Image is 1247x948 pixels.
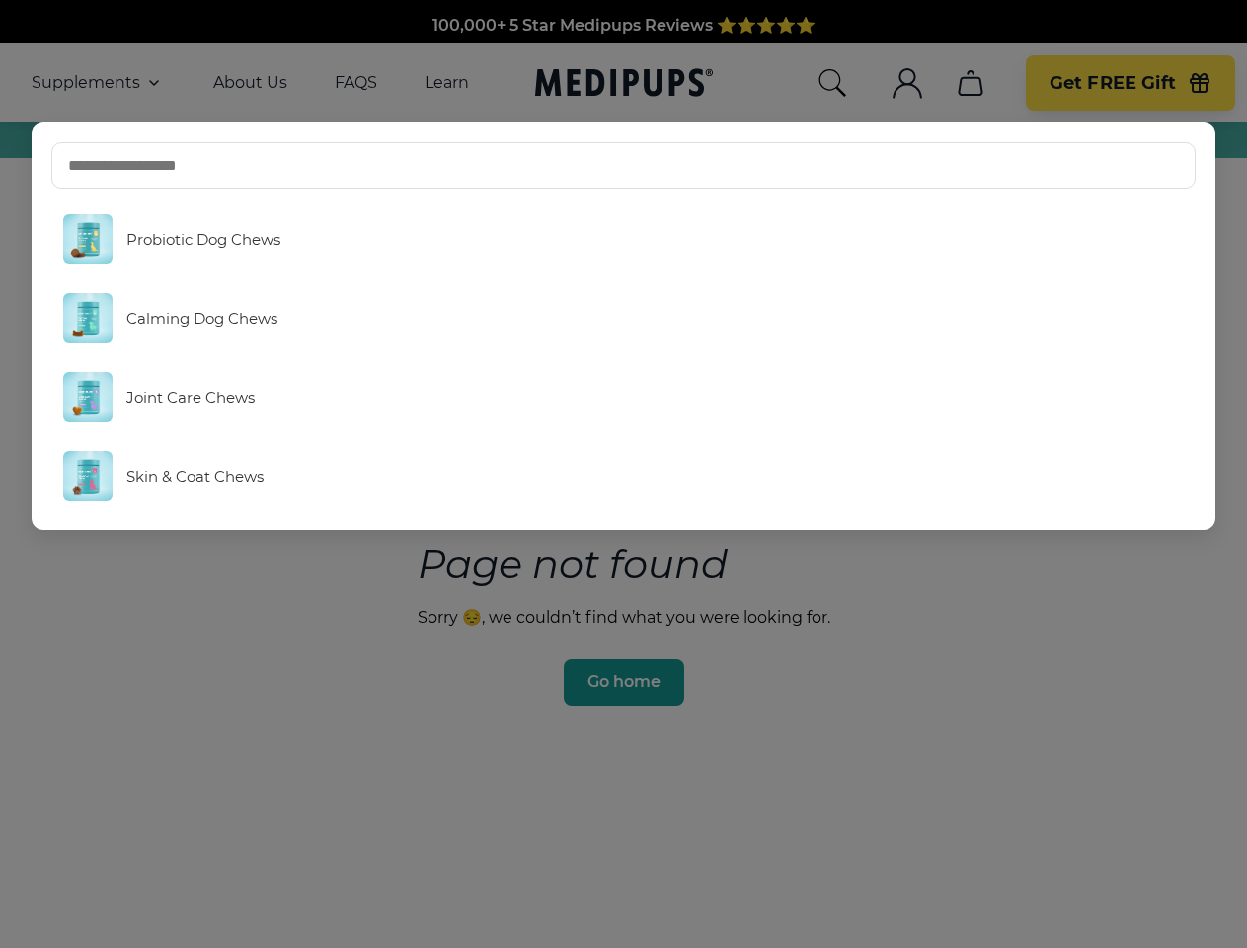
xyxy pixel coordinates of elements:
[51,362,1197,432] a: Joint Care Chews
[51,283,1197,353] a: Calming Dog Chews
[126,467,264,486] span: Skin & Coat Chews
[63,214,113,264] img: Probiotic Dog Chews
[51,204,1197,274] a: Probiotic Dog Chews
[51,441,1197,511] a: Skin & Coat Chews
[63,293,113,343] img: Calming Dog Chews
[126,230,280,249] span: Probiotic Dog Chews
[63,372,113,422] img: Joint Care Chews
[126,309,277,328] span: Calming Dog Chews
[63,451,113,501] img: Skin & Coat Chews
[126,388,255,407] span: Joint Care Chews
